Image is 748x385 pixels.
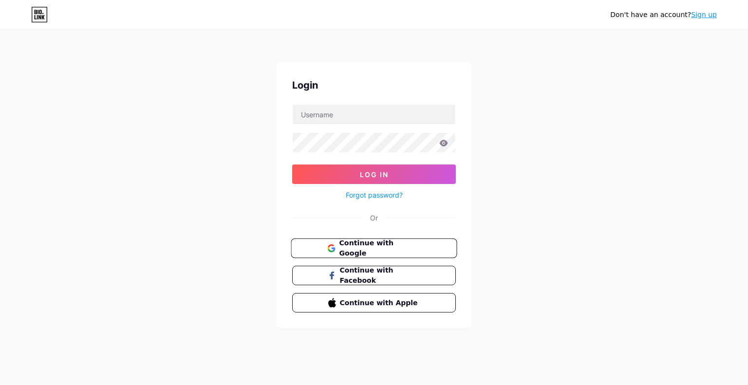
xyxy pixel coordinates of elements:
[691,11,717,18] a: Sign up
[610,10,717,20] div: Don't have an account?
[292,238,456,258] a: Continue with Google
[292,165,456,184] button: Log In
[292,293,456,312] button: Continue with Apple
[291,238,457,258] button: Continue with Google
[346,190,403,200] a: Forgot password?
[340,265,420,286] span: Continue with Facebook
[292,78,456,92] div: Login
[360,170,389,179] span: Log In
[292,266,456,285] button: Continue with Facebook
[340,298,420,308] span: Continue with Apple
[293,105,455,124] input: Username
[370,213,378,223] div: Or
[339,238,420,259] span: Continue with Google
